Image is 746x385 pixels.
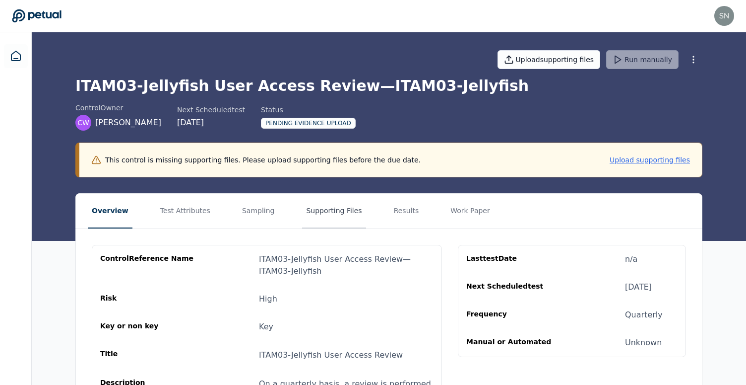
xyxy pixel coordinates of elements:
[610,155,690,165] button: Upload supporting files
[625,253,637,265] div: n/a
[625,281,652,293] div: [DATE]
[390,194,423,229] button: Results
[177,105,245,115] div: Next Scheduled test
[100,321,195,333] div: Key or non key
[606,50,679,69] button: Run manually
[261,105,356,115] div: Status
[88,194,132,229] button: Overview
[497,50,601,69] button: Uploadsupporting files
[75,103,161,113] div: control Owner
[95,117,161,129] span: [PERSON_NAME]
[466,281,561,293] div: Next Scheduled test
[100,349,195,362] div: Title
[100,253,195,277] div: control Reference Name
[177,117,245,129] div: [DATE]
[259,253,434,277] div: ITAM03-Jellyfish User Access Review — ITAM03-Jellyfish
[75,77,702,95] h1: ITAM03-Jellyfish User Access Review — ITAM03-Jellyfish
[156,194,214,229] button: Test Attributes
[259,293,277,305] div: High
[259,350,403,360] span: ITAM03-Jellyfish User Access Review
[105,155,421,165] p: This control is missing supporting files. Please upload supporting files before the due date.
[77,118,89,128] span: CW
[625,337,662,349] div: Unknown
[625,309,663,321] div: Quarterly
[684,51,702,69] button: More Options
[714,6,734,26] img: snir+klaviyo@petual.ai
[302,194,366,229] button: Supporting Files
[12,9,62,23] a: Go to Dashboard
[446,194,494,229] button: Work Paper
[100,293,195,305] div: Risk
[238,194,279,229] button: Sampling
[466,309,561,321] div: Frequency
[261,118,356,129] div: Pending Evidence Upload
[466,253,561,265] div: Last test Date
[4,44,28,68] a: Dashboard
[259,321,273,333] div: Key
[466,337,561,349] div: Manual or Automated
[76,194,702,229] nav: Tabs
